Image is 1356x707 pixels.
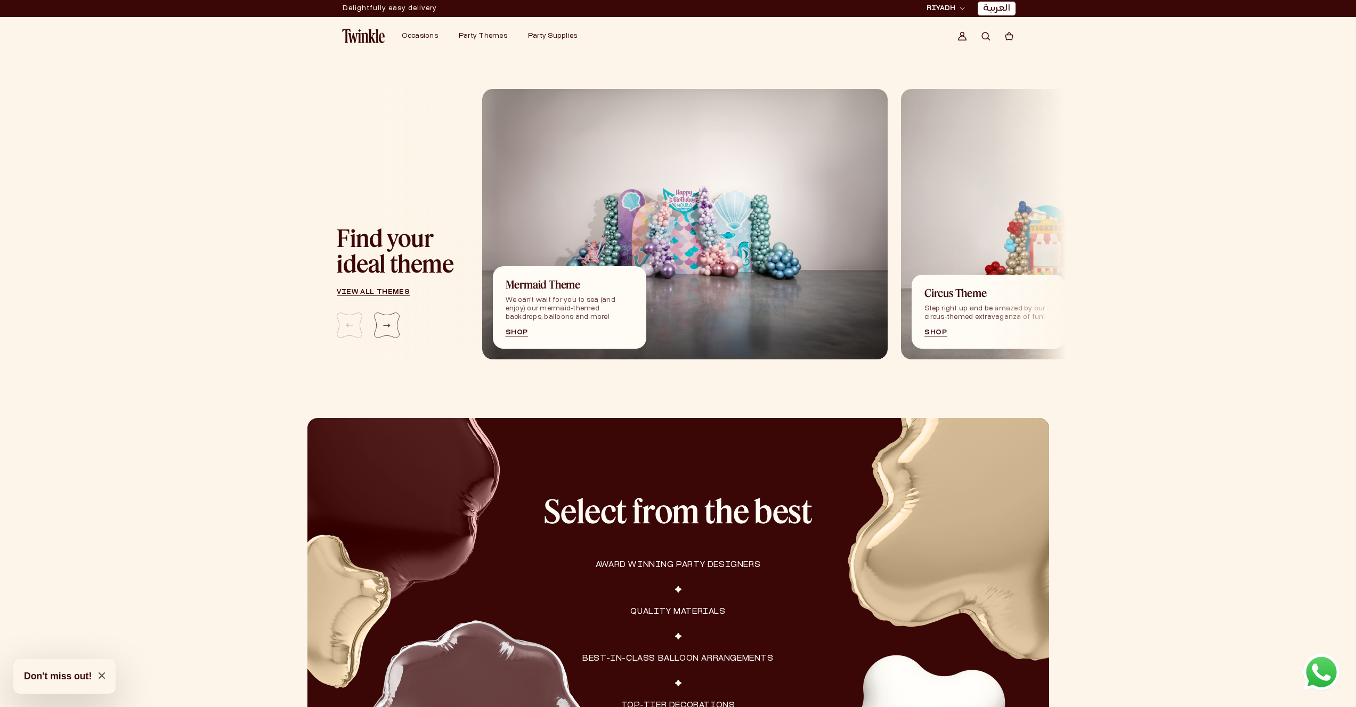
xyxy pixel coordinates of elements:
span: Party Supplies [528,33,578,39]
a: Shop [506,330,634,336]
a: العربية [983,3,1010,14]
span: Award winning party designers [596,562,760,569]
h6: Circus Theme [924,287,1052,298]
span: Party Themes [459,33,507,39]
h6: Mermaid Theme [506,279,634,290]
a: view all themes [337,289,457,295]
div: Announcement [343,1,437,17]
span: Occasions [402,33,438,39]
div: We can't wait for you to sea (and enjoy) our mermaid-themed backdrops, balloons and more! [506,296,634,322]
p: Delightfully easy delivery [343,1,437,17]
div: 2 / 5 [901,89,1307,359]
a: Party Supplies [528,32,578,40]
img: Twinkle [342,29,385,43]
h3: Find your ideal theme [337,225,457,276]
span: RIYADH [927,4,955,13]
a: Occasions [402,32,438,40]
h2: Select from the best [544,495,812,527]
summary: Party Themes [452,26,522,47]
span: Quality materials [630,609,725,615]
summary: Party Supplies [522,26,592,47]
span: Best-in-class balloon arrangements [582,655,773,662]
a: Shop [924,330,1052,336]
summary: Search [974,24,997,48]
div: 1 / 5 [482,89,888,359]
div: Step right up and be amazed by our circus-themed extravaganza of fun! [924,305,1052,322]
button: RIYADH [923,3,968,14]
a: Party Themes [459,32,507,40]
div: Next slide [374,313,400,338]
summary: Occasions [395,26,452,47]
